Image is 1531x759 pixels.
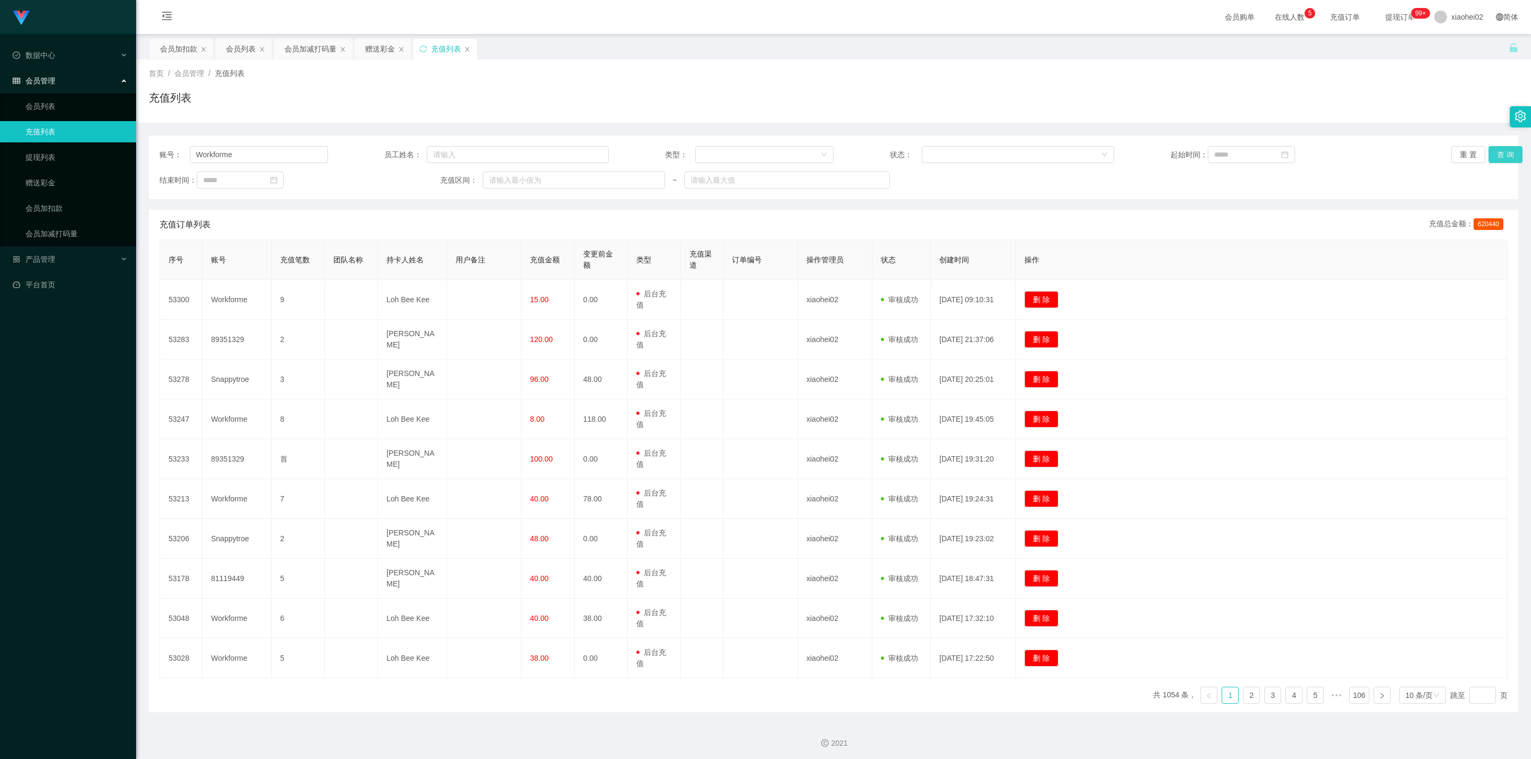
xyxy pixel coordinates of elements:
[575,638,628,678] td: 0.00
[636,608,666,628] span: 后台充值
[636,255,651,264] span: 类型
[1269,13,1310,21] span: 在线人数
[881,415,918,423] span: 审核成功
[1222,687,1238,703] a: 1
[272,559,325,599] td: 5
[333,255,363,264] span: 团队名称
[575,479,628,519] td: 78.00
[530,614,549,622] span: 40.00
[1285,687,1302,704] li: 4
[821,151,827,159] i: 图标: down
[1206,693,1212,699] i: 图标: left
[145,738,1522,749] div: 2021
[272,320,325,360] td: 2
[931,519,1016,559] td: [DATE] 19:23:02
[1308,8,1312,19] p: 5
[211,255,226,264] span: 账号
[1429,218,1508,231] div: 充值总金额：
[13,255,20,263] i: 图标: appstore-o
[881,614,918,622] span: 审核成功
[160,599,203,638] td: 53048
[931,280,1016,320] td: [DATE] 09:10:31
[806,255,844,264] span: 操作管理员
[931,638,1016,678] td: [DATE] 17:22:50
[1488,146,1522,163] button: 查 询
[1222,687,1239,704] li: 1
[1350,687,1368,703] a: 106
[259,46,265,53] i: 图标: close
[226,39,256,59] div: 会员列表
[575,360,628,399] td: 48.00
[1325,13,1365,21] span: 充值订单
[1328,687,1345,704] span: •••
[427,146,609,163] input: 请输入
[881,574,918,583] span: 审核成功
[160,280,203,320] td: 53300
[1200,687,1217,704] li: 上一页
[456,255,485,264] span: 用户备注
[26,223,128,244] a: 会员加减打码量
[26,198,128,219] a: 会员加扣款
[378,439,447,479] td: [PERSON_NAME]
[203,439,272,479] td: 89351329
[26,121,128,142] a: 充值列表
[931,360,1016,399] td: [DATE] 20:25:01
[530,335,553,344] span: 120.00
[26,96,128,117] a: 会员列表
[340,46,346,53] i: 图标: close
[931,559,1016,599] td: [DATE] 18:47:31
[378,519,447,559] td: [PERSON_NAME]
[203,280,272,320] td: Workforme
[365,39,395,59] div: 赠送彩金
[464,46,470,53] i: 图标: close
[1024,570,1058,587] button: 删 除
[200,46,207,53] i: 图标: close
[798,399,872,439] td: xiaohei02
[881,295,918,304] span: 审核成功
[1433,692,1440,700] i: 图标: down
[890,149,922,160] span: 状态：
[575,399,628,439] td: 118.00
[1496,13,1503,21] i: 图标: global
[168,69,170,78] span: /
[881,455,918,463] span: 审核成功
[378,599,447,638] td: Loh Bee Kee
[1411,8,1430,19] sup: 1181
[160,439,203,479] td: 53233
[26,147,128,168] a: 提现列表
[530,255,560,264] span: 充值金额
[1307,687,1324,704] li: 5
[160,479,203,519] td: 53213
[13,77,20,84] i: 图标: table
[530,534,549,543] span: 48.00
[13,274,128,295] a: 图标: dashboard平台首页
[798,599,872,638] td: xiaohei02
[583,250,613,269] span: 变更前金额
[575,320,628,360] td: 0.00
[280,255,310,264] span: 充值笔数
[398,46,405,53] i: 图标: close
[798,320,872,360] td: xiaohei02
[798,280,872,320] td: xiaohei02
[881,534,918,543] span: 审核成功
[1153,687,1196,704] li: 共 1054 条，
[378,280,447,320] td: Loh Bee Kee
[215,69,245,78] span: 充值列表
[636,289,666,309] span: 后台充值
[272,638,325,678] td: 5
[203,479,272,519] td: Workforme
[149,69,164,78] span: 首页
[13,52,20,59] i: 图标: check-circle-o
[931,399,1016,439] td: [DATE] 19:45:05
[1243,687,1259,703] a: 2
[530,455,553,463] span: 100.00
[530,574,549,583] span: 40.00
[684,172,889,189] input: 请输入最大值
[636,409,666,429] span: 后台充值
[1286,687,1302,703] a: 4
[386,255,424,264] span: 持卡人姓名
[203,559,272,599] td: 81119449
[575,439,628,479] td: 0.00
[881,494,918,503] span: 审核成功
[149,90,191,106] h1: 充值列表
